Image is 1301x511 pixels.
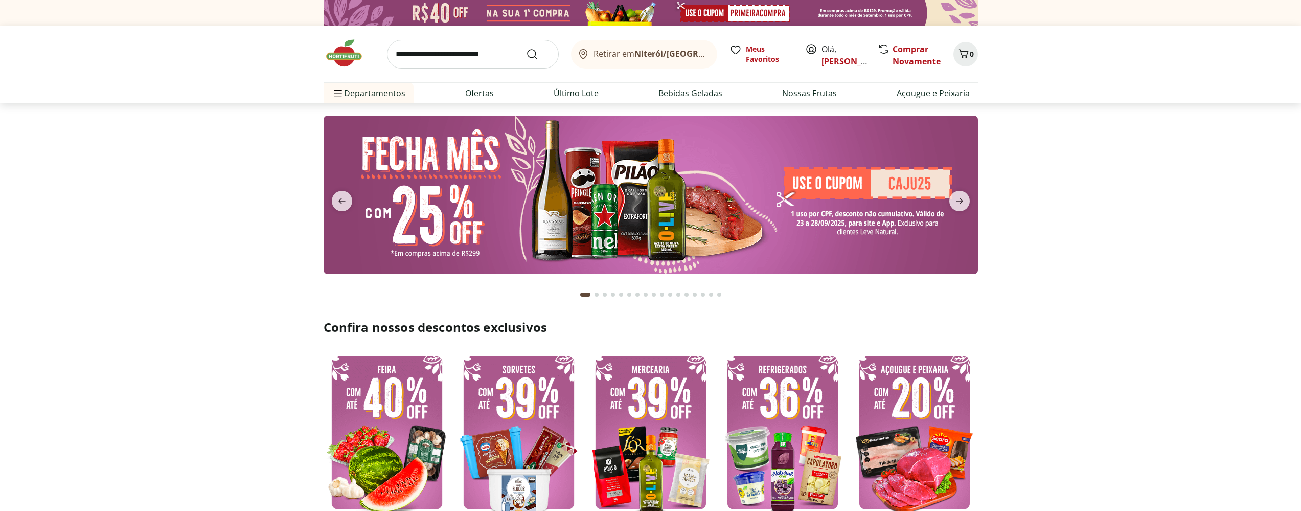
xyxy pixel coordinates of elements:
button: Go to page 4 from fs-carousel [609,282,617,307]
button: Go to page 6 from fs-carousel [625,282,633,307]
button: next [941,191,978,211]
a: Meus Favoritos [729,44,793,64]
button: Go to page 9 from fs-carousel [650,282,658,307]
b: Niterói/[GEOGRAPHIC_DATA] [634,48,751,59]
a: Bebidas Geladas [658,87,722,99]
a: Último Lote [554,87,599,99]
span: 0 [970,49,974,59]
button: Go to page 13 from fs-carousel [682,282,691,307]
button: previous [324,191,360,211]
button: Go to page 11 from fs-carousel [666,282,674,307]
button: Submit Search [526,48,551,60]
button: Current page from fs-carousel [578,282,592,307]
a: Ofertas [465,87,494,99]
button: Go to page 7 from fs-carousel [633,282,642,307]
button: Go to page 17 from fs-carousel [715,282,723,307]
a: Nossas Frutas [782,87,837,99]
a: [PERSON_NAME] [821,56,888,67]
button: Go to page 14 from fs-carousel [691,282,699,307]
span: Olá, [821,43,867,68]
button: Retirar emNiterói/[GEOGRAPHIC_DATA] [571,40,717,69]
button: Go to page 16 from fs-carousel [707,282,715,307]
button: Go to page 12 from fs-carousel [674,282,682,307]
button: Go to page 10 from fs-carousel [658,282,666,307]
button: Go to page 8 from fs-carousel [642,282,650,307]
img: banana [324,116,978,274]
span: Departamentos [332,81,405,105]
button: Go to page 2 from fs-carousel [592,282,601,307]
button: Carrinho [953,42,978,66]
input: search [387,40,559,69]
span: Retirar em [594,49,706,58]
a: Açougue e Peixaria [897,87,970,99]
button: Go to page 3 from fs-carousel [601,282,609,307]
button: Menu [332,81,344,105]
button: Go to page 15 from fs-carousel [699,282,707,307]
span: Meus Favoritos [746,44,793,64]
button: Go to page 5 from fs-carousel [617,282,625,307]
a: Comprar Novamente [893,43,941,67]
img: Hortifruti [324,38,375,69]
h2: Confira nossos descontos exclusivos [324,319,978,336]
